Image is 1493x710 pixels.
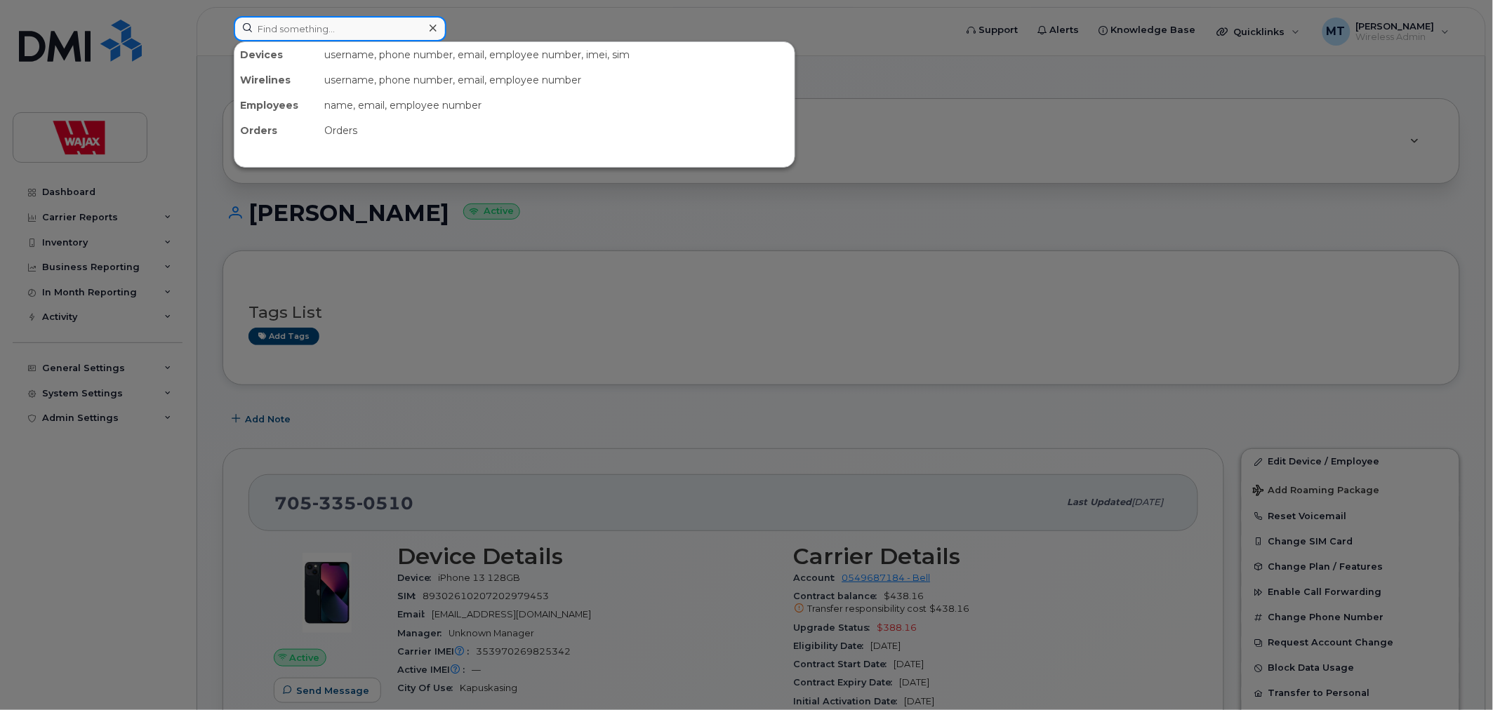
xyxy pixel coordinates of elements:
[234,67,319,93] div: Wirelines
[319,42,795,67] div: username, phone number, email, employee number, imei, sim
[319,93,795,118] div: name, email, employee number
[234,118,319,143] div: Orders
[319,67,795,93] div: username, phone number, email, employee number
[319,118,795,143] div: Orders
[234,93,319,118] div: Employees
[234,42,319,67] div: Devices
